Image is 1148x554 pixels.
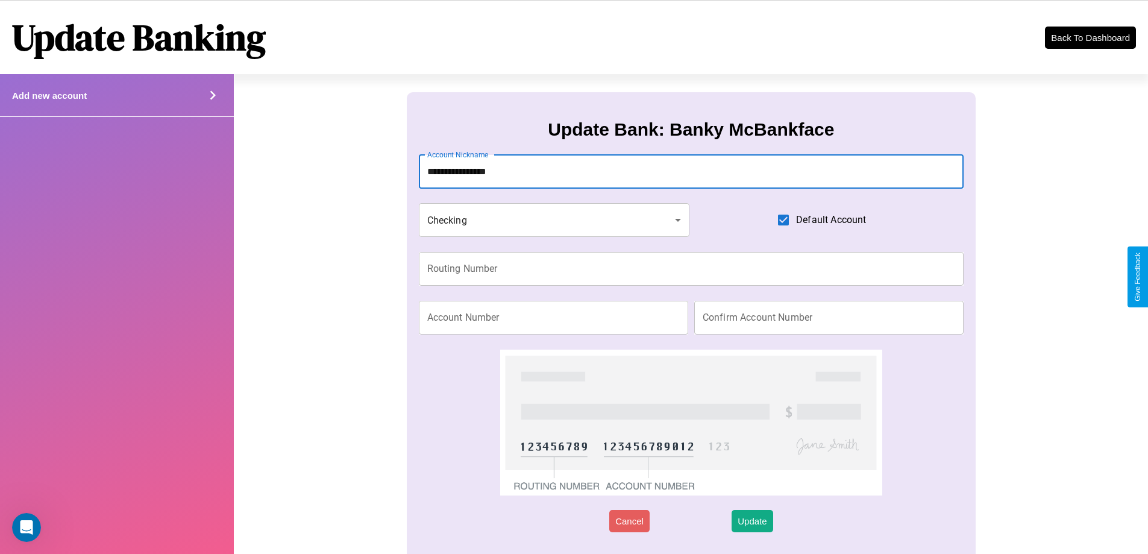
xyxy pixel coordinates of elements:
button: Back To Dashboard [1045,27,1136,49]
button: Update [732,510,773,532]
button: Cancel [609,510,650,532]
div: Give Feedback [1134,253,1142,301]
h3: Update Bank: Banky McBankface [548,119,834,140]
label: Account Nickname [427,150,489,160]
div: Checking [419,203,690,237]
span: Default Account [796,213,866,227]
h4: Add new account [12,90,87,101]
h1: Update Banking [12,13,266,62]
iframe: Intercom live chat [12,513,41,542]
img: check [500,350,882,496]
